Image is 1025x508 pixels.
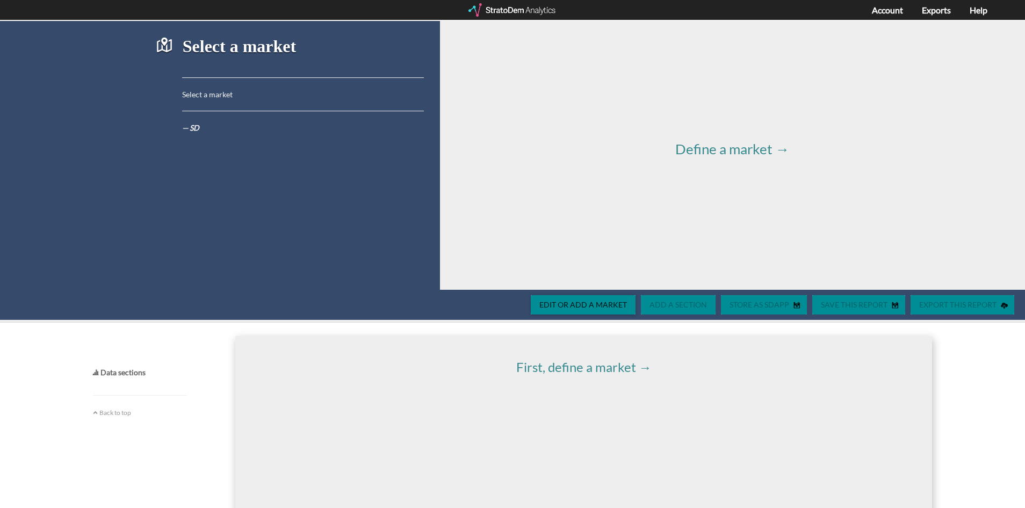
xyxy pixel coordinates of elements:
[516,359,652,375] a: First, define a market →
[970,5,987,15] a: Help
[675,147,789,156] a: Define a market →
[911,295,1014,314] button: Export this report
[812,295,905,314] button: Save this report
[531,300,636,309] span: Edit or add a market
[182,123,199,132] em: — SD
[675,140,789,158] span: Define a market →
[641,300,716,309] span: Add a section
[721,300,793,309] span: Store as SDApp
[872,5,903,15] a: Account
[922,5,951,15] a: Exports
[911,300,1001,309] span: Export this report
[812,300,892,309] span: Save this report
[721,295,807,314] button: Store as SDApp
[93,409,131,417] a: Back to top
[182,37,424,67] h3: Select a market
[93,368,187,376] h4: Data sections
[182,89,424,100] p: Select a market
[641,295,716,314] button: Add a section
[531,295,636,314] button: Edit or add a market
